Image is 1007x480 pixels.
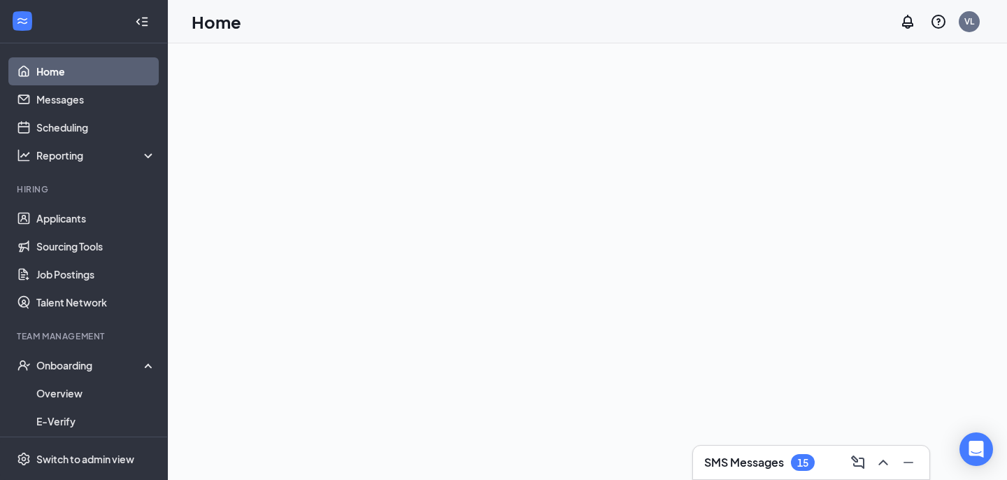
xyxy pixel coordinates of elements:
[36,407,156,435] a: E-Verify
[899,13,916,30] svg: Notifications
[845,451,868,474] button: ComposeMessage
[36,148,157,162] div: Reporting
[17,358,31,372] svg: UserCheck
[704,455,784,470] h3: SMS Messages
[850,454,866,471] svg: ComposeMessage
[36,358,157,372] div: Onboarding
[15,14,29,28] svg: WorkstreamLogo
[871,451,893,474] button: ChevronUp
[17,183,153,195] div: Hiring
[135,15,149,29] svg: Collapse
[36,452,134,466] div: Switch to admin view
[900,454,917,471] svg: Minimize
[36,232,156,260] a: Sourcing Tools
[36,379,156,407] a: Overview
[36,204,156,232] a: Applicants
[36,57,156,85] a: Home
[964,15,974,27] div: VL
[36,85,156,113] a: Messages
[17,452,31,466] svg: Settings
[36,435,156,463] a: Onboarding Documents
[959,432,993,466] div: Open Intercom Messenger
[797,457,808,469] div: 15
[36,260,156,288] a: Job Postings
[192,10,241,34] h1: Home
[875,454,892,471] svg: ChevronUp
[36,288,156,316] a: Talent Network
[17,148,31,162] svg: Analysis
[930,13,947,30] svg: QuestionInfo
[36,113,156,141] a: Scheduling
[17,330,153,342] div: Team Management
[896,451,918,474] button: Minimize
